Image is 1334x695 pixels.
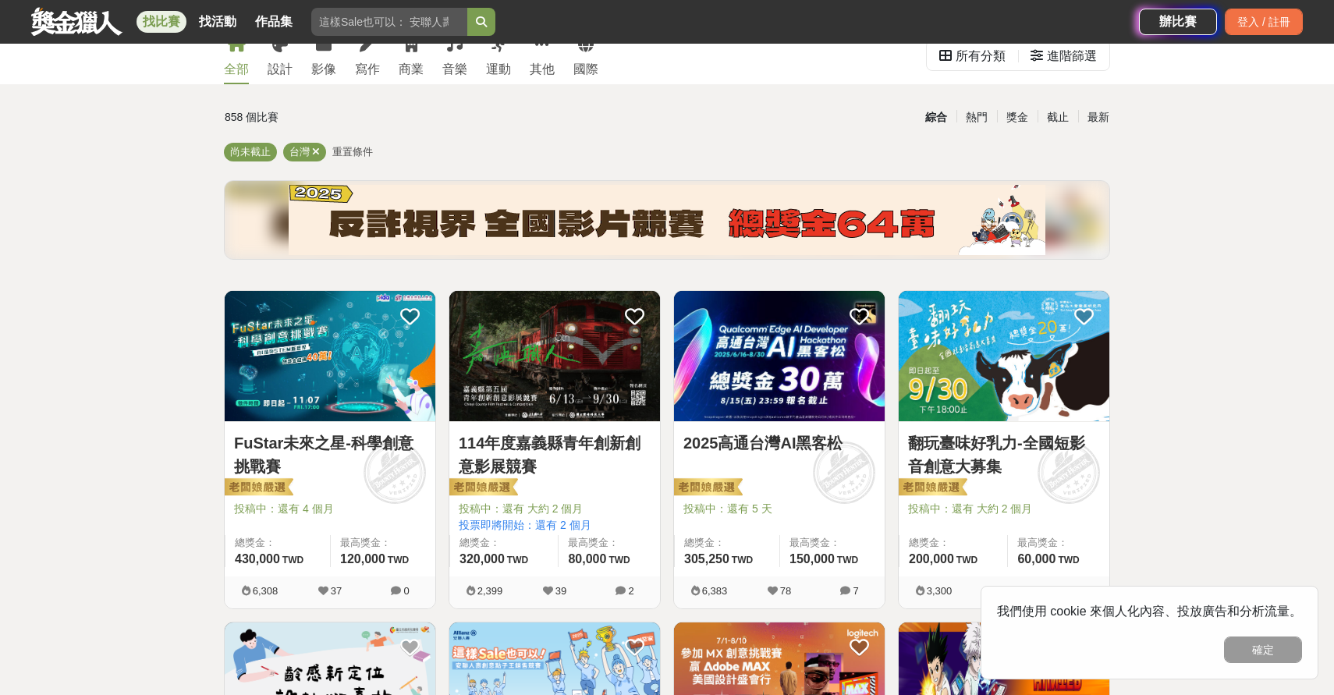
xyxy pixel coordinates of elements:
[732,555,753,566] span: TWD
[997,605,1302,618] span: 我們使用 cookie 來個人化內容、投放廣告和分析流量。
[289,146,310,158] span: 台灣
[683,501,875,517] span: 投稿中：還有 5 天
[1047,41,1097,72] div: 進階篩選
[899,291,1109,422] a: Cover Image
[530,26,555,84] a: 其他
[780,585,791,597] span: 78
[234,431,426,478] a: FuStar未來之星-科學創意挑戰賽
[459,535,548,551] span: 總獎金：
[1224,636,1302,663] button: 確定
[789,552,835,566] span: 150,000
[789,535,875,551] span: 最高獎金：
[573,60,598,79] div: 國際
[477,585,503,597] span: 2,399
[674,291,885,421] img: Cover Image
[224,26,249,84] a: 全部
[683,431,875,455] a: 2025高通台灣AI黑客松
[909,535,998,551] span: 總獎金：
[249,11,299,33] a: 作品集
[234,501,426,517] span: 投稿中：還有 4 個月
[507,555,528,566] span: TWD
[568,535,651,551] span: 最高獎金：
[1017,552,1055,566] span: 60,000
[853,585,858,597] span: 7
[684,535,770,551] span: 總獎金：
[908,431,1100,478] a: 翻玩臺味好乳力-全國短影音創意大募集
[486,26,511,84] a: 運動
[908,501,1100,517] span: 投稿中：還有 大約 2 個月
[225,104,519,131] div: 858 個比賽
[899,291,1109,421] img: Cover Image
[1058,555,1079,566] span: TWD
[486,60,511,79] div: 運動
[193,11,243,33] a: 找活動
[399,60,424,79] div: 商業
[355,26,380,84] a: 寫作
[225,291,435,421] img: Cover Image
[573,26,598,84] a: 國際
[671,477,743,499] img: 老闆娘嚴選
[555,585,566,597] span: 39
[222,477,293,499] img: 老闆娘嚴選
[608,555,630,566] span: TWD
[331,585,342,597] span: 37
[1017,535,1100,551] span: 最高獎金：
[997,104,1038,131] div: 獎金
[1225,9,1303,35] div: 登入 / 註冊
[235,535,321,551] span: 總獎金：
[459,552,505,566] span: 320,000
[1005,585,1016,597] span: 63
[684,552,729,566] span: 305,250
[225,291,435,422] a: Cover Image
[403,585,409,597] span: 0
[289,185,1045,255] img: b4b43df0-ce9d-4ec9-9998-1f8643ec197e.png
[459,501,651,517] span: 投稿中：還有 大約 2 個月
[230,146,271,158] span: 尚未截止
[568,552,606,566] span: 80,000
[702,585,728,597] span: 6,383
[442,60,467,79] div: 音樂
[956,555,977,566] span: TWD
[956,41,1006,72] div: 所有分類
[459,431,651,478] a: 114年度嘉義縣青年創新創意影展競賽
[837,555,858,566] span: TWD
[355,60,380,79] div: 寫作
[446,477,518,499] img: 老闆娘嚴選
[311,26,336,84] a: 影像
[459,517,651,534] span: 投票即將開始：還有 2 個月
[909,552,954,566] span: 200,000
[896,477,967,499] img: 老闆娘嚴選
[340,535,426,551] span: 最高獎金：
[282,555,303,566] span: TWD
[530,60,555,79] div: 其他
[449,291,660,421] img: Cover Image
[956,104,997,131] div: 熱門
[927,585,953,597] span: 3,300
[628,585,633,597] span: 2
[253,585,279,597] span: 6,308
[388,555,409,566] span: TWD
[332,146,373,158] span: 重置條件
[674,291,885,422] a: Cover Image
[224,60,249,79] div: 全部
[340,552,385,566] span: 120,000
[442,26,467,84] a: 音樂
[916,104,956,131] div: 綜合
[399,26,424,84] a: 商業
[1077,585,1083,597] span: 0
[1139,9,1217,35] a: 辦比賽
[1038,104,1078,131] div: 截止
[1078,104,1119,131] div: 最新
[449,291,660,422] a: Cover Image
[311,8,467,36] input: 這樣Sale也可以： 安聯人壽創意銷售法募集
[311,60,336,79] div: 影像
[268,26,293,84] a: 設計
[235,552,280,566] span: 430,000
[137,11,186,33] a: 找比賽
[268,60,293,79] div: 設計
